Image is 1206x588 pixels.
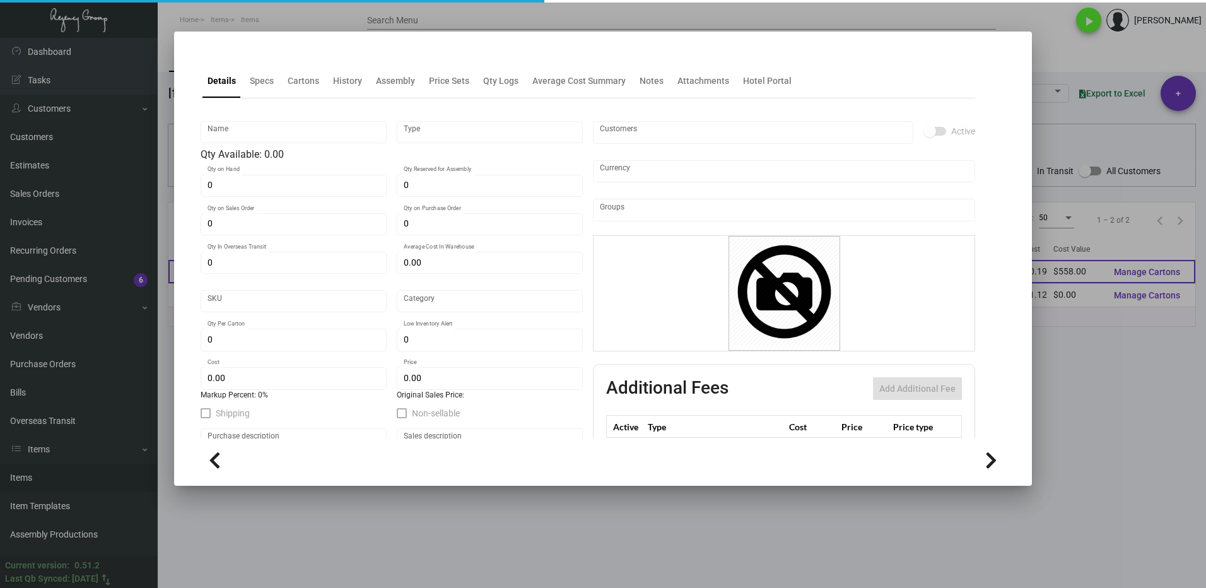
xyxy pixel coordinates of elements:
div: Attachments [677,74,729,88]
div: Notes [640,74,664,88]
th: Cost [786,416,838,438]
div: Assembly [376,74,415,88]
div: Hotel Portal [743,74,792,88]
div: Qty Available: 0.00 [201,147,583,162]
div: Current version: [5,559,69,572]
span: Active [951,124,975,139]
button: Add Additional Fee [873,377,962,400]
th: Active [607,416,645,438]
input: Add new.. [600,127,907,138]
span: Add Additional Fee [879,384,956,394]
div: 0.51.2 [74,559,100,572]
h2: Additional Fees [606,377,729,400]
div: Last Qb Synced: [DATE] [5,572,98,585]
div: Specs [250,74,274,88]
span: Shipping [216,406,250,421]
div: Cartons [288,74,319,88]
th: Price [838,416,890,438]
div: Average Cost Summary [532,74,626,88]
th: Price type [890,416,947,438]
div: Details [208,74,236,88]
div: Price Sets [429,74,469,88]
div: History [333,74,362,88]
div: Qty Logs [483,74,518,88]
span: Non-sellable [412,406,460,421]
input: Add new.. [600,205,969,215]
th: Type [645,416,786,438]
